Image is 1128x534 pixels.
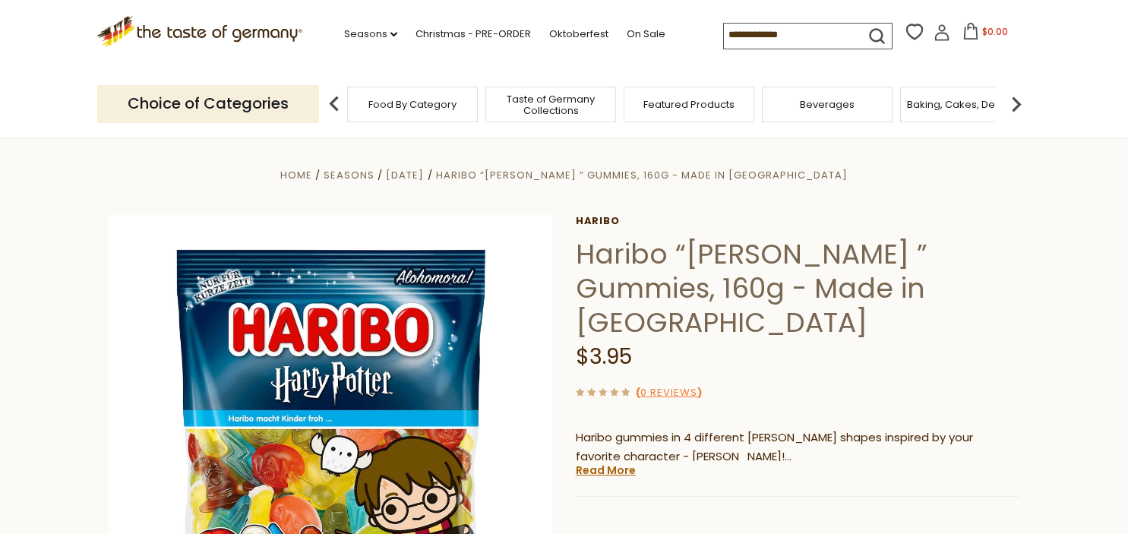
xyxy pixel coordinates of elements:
[97,85,319,122] p: Choice of Categories
[576,215,1020,227] a: Haribo
[800,99,855,110] a: Beverages
[627,26,665,43] a: On Sale
[640,385,697,401] a: 0 Reviews
[982,25,1008,38] span: $0.00
[953,23,1018,46] button: $0.00
[907,99,1025,110] a: Baking, Cakes, Desserts
[368,99,457,110] a: Food By Category
[490,93,611,116] a: Taste of Germany Collections
[344,26,397,43] a: Seasons
[636,385,702,400] span: ( )
[576,428,1020,466] p: Haribo gummies in 4 different [PERSON_NAME] shapes inspired by your favorite character - [PERSON_...
[280,168,312,182] a: Home
[576,463,636,478] a: Read More
[549,26,608,43] a: Oktoberfest
[1001,89,1032,119] img: next arrow
[415,26,531,43] a: Christmas - PRE-ORDER
[324,168,374,182] a: Seasons
[643,99,735,110] a: Featured Products
[436,168,848,182] a: Haribo “[PERSON_NAME] ” Gummies, 160g - Made in [GEOGRAPHIC_DATA]
[576,342,632,371] span: $3.95
[386,168,424,182] a: [DATE]
[576,237,1020,340] h1: Haribo “[PERSON_NAME] ” Gummies, 160g - Made in [GEOGRAPHIC_DATA]
[319,89,349,119] img: previous arrow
